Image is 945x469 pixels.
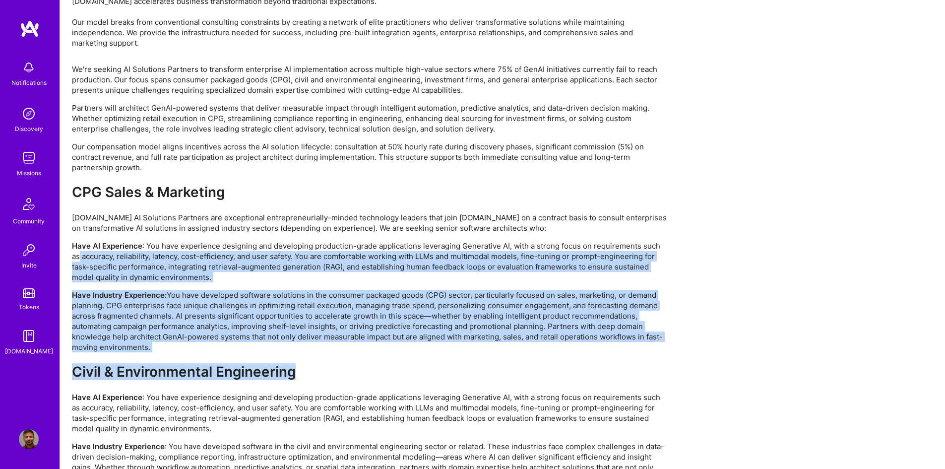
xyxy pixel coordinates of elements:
[72,392,667,434] p: : You have experience designing and developing production-grade applications leveraging Generativ...
[72,184,225,201] strong: CPG Sales & Marketing
[19,326,39,346] img: guide book
[19,58,39,77] img: bell
[72,442,165,451] strong: Have Industry Experience
[5,346,53,356] div: [DOMAIN_NAME]
[72,393,142,402] strong: Have AI Experience
[72,241,142,251] strong: Have AI Experience
[72,141,667,173] p: Our compensation model aligns incentives across the AI solution lifecycle: consultation at 50% ho...
[17,168,41,178] div: Missions
[72,363,296,380] strong: Civil & Environmental Engineering
[20,20,40,38] img: logo
[19,240,39,260] img: Invite
[21,260,37,270] div: Invite
[72,64,667,95] p: We're seeking AI Solutions Partners to transform enterprise AI implementation across multiple hig...
[19,302,39,312] div: Tokens
[16,429,41,449] a: User Avatar
[72,290,167,300] strong: Have Industry Experience:
[23,288,35,298] img: tokens
[15,124,43,134] div: Discovery
[13,216,45,226] div: Community
[11,77,47,88] div: Notifications
[19,148,39,168] img: teamwork
[72,290,667,352] p: You have developed software solutions in the consumer packaged goods (CPG) sector, particularly f...
[19,429,39,449] img: User Avatar
[19,104,39,124] img: discovery
[72,241,667,282] p: : You have experience designing and developing production-grade applications leveraging Generativ...
[72,212,667,233] p: [DOMAIN_NAME] AI Solutions Partners are exceptional entrepreneurially-minded technology leaders t...
[17,192,41,216] img: Community
[72,103,667,134] p: Partners will architect GenAI-powered systems that deliver measurable impact through intelligent ...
